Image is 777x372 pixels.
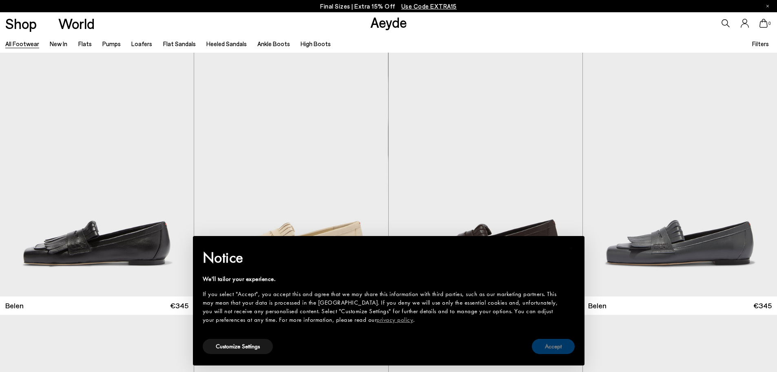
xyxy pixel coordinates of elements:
a: 6 / 6 1 / 6 2 / 6 3 / 6 4 / 6 5 / 6 6 / 6 1 / 6 Next slide Previous slide [194,53,388,296]
div: 1 / 6 [194,53,388,296]
a: High Boots [301,40,331,47]
span: 0 [768,21,772,26]
div: If you select "Accept", you accept this and agree that we may share this information with third p... [203,290,562,324]
a: Heeled Sandals [206,40,247,47]
span: Filters [752,40,769,47]
a: Flat Sandals [163,40,196,47]
img: Belen Tassel Loafers [389,53,582,296]
div: We'll tailor your experience. [203,275,562,283]
span: × [569,242,574,254]
a: Shop [5,16,37,31]
span: Belen [5,301,24,311]
a: Pumps [102,40,121,47]
a: Belen €345 [583,296,777,315]
span: Navigate to /collections/ss25-final-sizes [401,2,457,10]
a: All Footwear [5,40,39,47]
button: Accept [532,339,575,354]
h2: Notice [203,247,562,268]
a: Flats [78,40,92,47]
a: privacy policy [376,316,413,324]
a: Loafers [131,40,152,47]
p: Final Sizes | Extra 15% Off [320,1,457,11]
button: Customize Settings [203,339,273,354]
span: €345 [753,301,772,311]
span: €345 [170,301,188,311]
img: Belen Tassel Loafers [194,53,388,296]
span: Belen [588,301,607,311]
a: Aeyde [370,13,407,31]
a: Ankle Boots [257,40,290,47]
a: 0 [759,19,768,28]
button: Close this notice [562,238,581,258]
img: Belen Tassel Loafers [388,53,582,296]
div: 2 / 6 [388,53,582,296]
a: New In [50,40,67,47]
a: World [58,16,95,31]
img: Belen Tassel Loafers [583,53,777,296]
